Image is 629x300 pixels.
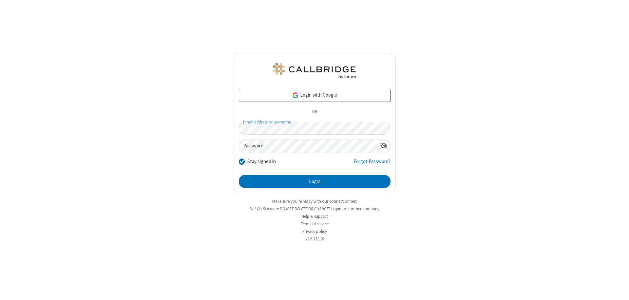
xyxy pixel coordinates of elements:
a: Login with Google [239,89,391,102]
label: Stay signed in [247,158,276,165]
button: Login [239,175,391,188]
input: Email address or username [239,122,391,135]
a: Terms of service [301,221,329,227]
span: OR [309,107,320,117]
div: Show password [377,140,390,152]
button: Login to another company [331,206,379,212]
li: v2.6.352.10 [234,236,396,242]
a: Privacy policy [302,229,327,234]
a: Forgot Password? [353,158,391,170]
img: google-icon.png [292,92,299,99]
a: Help & support [301,214,328,219]
a: Make sure you're ready with our connection test [272,198,357,204]
input: Password [239,140,377,153]
li: Not QA Selenium DO NOT DELETE OR CHANGE? [234,206,396,212]
img: QA Selenium DO NOT DELETE OR CHANGE [272,63,357,79]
